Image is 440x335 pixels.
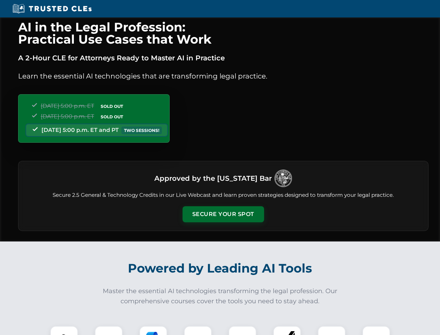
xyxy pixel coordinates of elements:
p: A 2-Hour CLE for Attorneys Ready to Master AI in Practice [18,52,429,64]
p: Learn the essential AI technologies that are transforming legal practice. [18,70,429,82]
h3: Approved by the [US_STATE] Bar [154,172,272,185]
span: [DATE] 5:00 p.m. ET [41,113,94,120]
button: Secure Your Spot [183,206,264,222]
h2: Powered by Leading AI Tools [27,256,413,281]
h1: AI in the Legal Profession: Practical Use Cases that Work [18,21,429,45]
span: [DATE] 5:00 p.m. ET [41,103,94,109]
img: Logo [275,170,292,187]
img: Trusted CLEs [10,3,94,14]
p: Secure 2.5 General & Technology Credits in our Live Webcast and learn proven strategies designed ... [27,191,420,199]
p: Master the essential AI technologies transforming the legal profession. Our comprehensive courses... [98,286,342,306]
span: SOLD OUT [98,103,125,110]
span: SOLD OUT [98,113,125,120]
